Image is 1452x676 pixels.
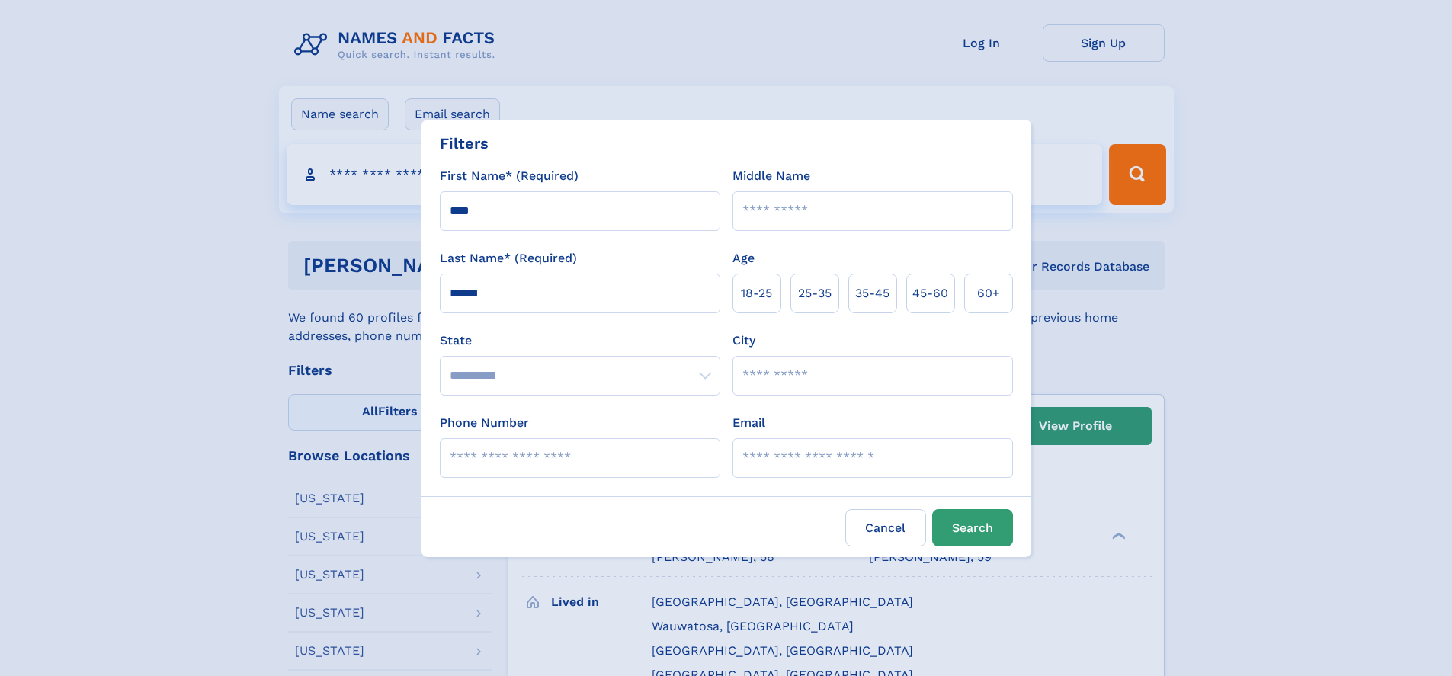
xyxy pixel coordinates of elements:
[855,284,889,303] span: 35‑45
[732,414,765,432] label: Email
[732,249,755,268] label: Age
[741,284,772,303] span: 18‑25
[440,167,579,185] label: First Name* (Required)
[440,414,529,432] label: Phone Number
[932,509,1013,546] button: Search
[732,167,810,185] label: Middle Name
[440,132,489,155] div: Filters
[912,284,948,303] span: 45‑60
[798,284,832,303] span: 25‑35
[977,284,1000,303] span: 60+
[440,332,720,350] label: State
[440,249,577,268] label: Last Name* (Required)
[732,332,755,350] label: City
[845,509,926,546] label: Cancel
